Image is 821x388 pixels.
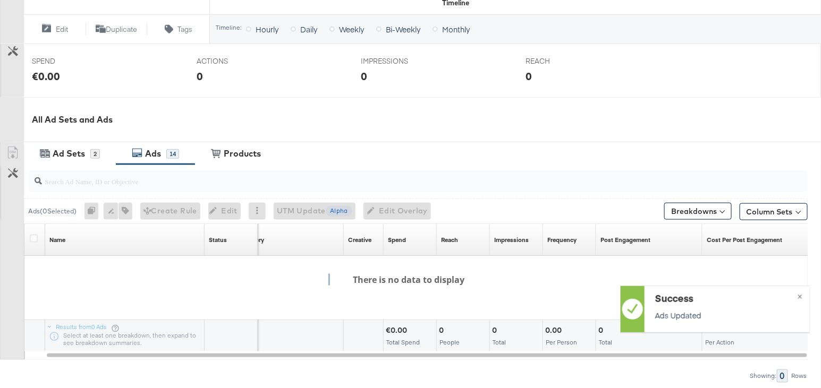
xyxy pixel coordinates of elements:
[361,68,368,84] div: 0
[790,286,810,305] button: ×
[361,56,441,66] span: IMPRESSIONS
[56,24,68,35] span: Edit
[300,24,317,35] span: Daily
[547,236,577,244] div: Frequency
[386,24,420,35] span: Bi-Weekly
[740,203,808,220] button: Column Sets
[777,369,788,383] div: 0
[215,24,242,31] div: Timeline:
[348,236,371,244] a: Shows the creative associated with your ad.
[177,24,192,35] span: Tags
[224,148,261,160] div: Products
[28,206,77,216] div: Ads ( 0 Selected)
[197,68,203,84] div: 0
[791,373,808,380] div: Rows
[441,236,458,244] div: Reach
[600,236,650,244] a: The number of actions related to your Page's posts as a result of your ad.
[664,203,732,220] button: Breakdowns
[209,236,227,244] a: Shows the current state of your Ad.
[106,24,137,35] span: Duplicate
[32,114,821,126] div: All Ad Sets and Ads
[798,289,802,301] span: ×
[86,23,148,36] button: Duplicate
[707,236,783,244] a: The average cost per action related to your Page's posts as a result of your ad.
[147,23,209,36] button: Tags
[526,56,605,66] span: REACH
[348,236,371,244] div: Creative
[49,236,65,244] div: Name
[494,236,529,244] a: The number of times your ad was served. On mobile apps an ad is counted as served the first time ...
[655,310,797,321] p: Ads Updated
[256,24,278,35] span: Hourly
[750,373,777,380] div: Showing:
[32,68,60,84] div: €0.00
[526,68,532,84] div: 0
[655,291,797,305] div: Success
[145,148,161,160] div: Ads
[600,236,650,244] div: Post Engagement
[53,148,85,160] div: Ad Sets
[707,236,783,244] div: Cost Per Post Engagement
[49,236,65,244] a: Ad Name.
[441,236,458,244] a: The number of people your ad was served to.
[32,56,112,66] span: SPEND
[209,236,227,244] div: Status
[339,24,364,35] span: Weekly
[442,24,470,35] span: Monthly
[547,236,577,244] a: The average number of times your ad was served to each person.
[388,236,406,244] div: Spend
[494,236,529,244] div: Impressions
[84,203,104,220] div: 0
[388,236,406,244] a: The total amount spent to date.
[42,167,738,187] input: Search Ad Name, ID or Objective
[90,149,100,159] div: 2
[23,23,86,36] button: Edit
[166,149,179,159] div: 14
[328,274,480,286] h4: There is no data to display
[197,56,276,66] span: ACTIONS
